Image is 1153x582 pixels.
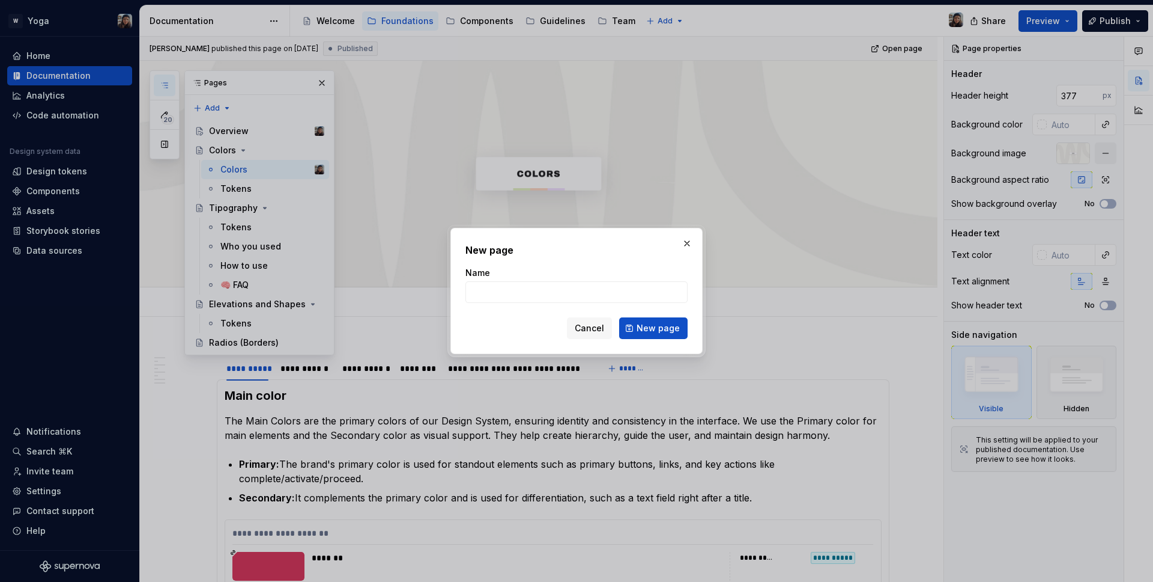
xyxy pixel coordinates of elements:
[465,243,688,257] h2: New page
[465,267,490,279] label: Name
[619,317,688,339] button: New page
[567,317,612,339] button: Cancel
[637,322,680,334] span: New page
[575,322,604,334] span: Cancel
